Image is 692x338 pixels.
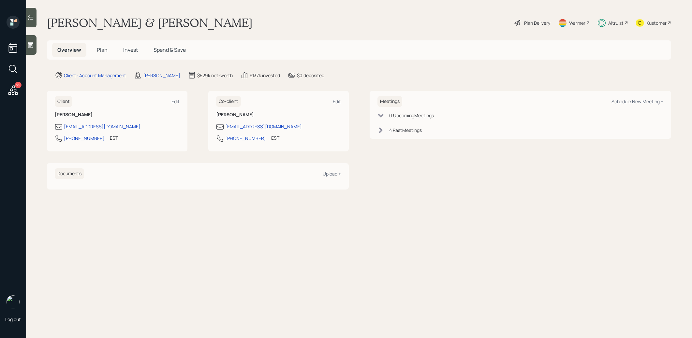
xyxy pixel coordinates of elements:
[646,20,667,26] div: Kustomer
[250,72,280,79] div: $137k invested
[64,72,126,79] div: Client · Account Management
[216,112,341,118] h6: [PERSON_NAME]
[57,46,81,53] span: Overview
[225,135,266,142] div: [PHONE_NUMBER]
[64,123,140,130] div: [EMAIL_ADDRESS][DOMAIN_NAME]
[297,72,324,79] div: $0 deposited
[608,20,624,26] div: Altruist
[110,134,118,141] div: EST
[271,134,279,141] div: EST
[55,96,72,107] h6: Client
[389,112,434,119] div: 0 Upcoming Meeting s
[225,123,302,130] div: [EMAIL_ADDRESS][DOMAIN_NAME]
[55,168,84,179] h6: Documents
[15,82,22,88] div: 25
[524,20,550,26] div: Plan Delivery
[569,20,585,26] div: Warmer
[64,135,105,142] div: [PHONE_NUMBER]
[323,171,341,177] div: Upload +
[377,96,402,107] h6: Meetings
[171,98,180,105] div: Edit
[123,46,138,53] span: Invest
[47,16,253,30] h1: [PERSON_NAME] & [PERSON_NAME]
[5,316,21,322] div: Log out
[611,98,663,105] div: Schedule New Meeting +
[333,98,341,105] div: Edit
[55,112,180,118] h6: [PERSON_NAME]
[97,46,108,53] span: Plan
[143,72,180,79] div: [PERSON_NAME]
[197,72,233,79] div: $529k net-worth
[389,127,422,134] div: 4 Past Meeting s
[216,96,241,107] h6: Co-client
[154,46,186,53] span: Spend & Save
[7,295,20,308] img: treva-nostdahl-headshot.png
